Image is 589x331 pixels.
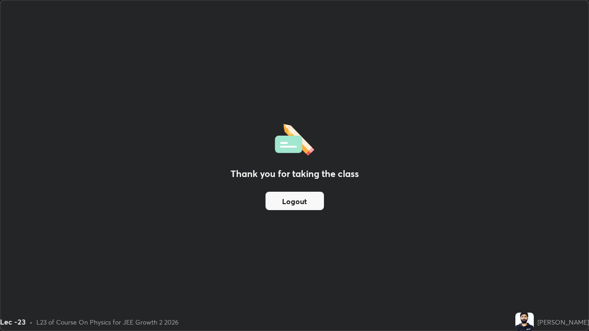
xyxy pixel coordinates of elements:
div: [PERSON_NAME] [537,317,589,327]
img: offlineFeedback.1438e8b3.svg [275,121,314,156]
h2: Thank you for taking the class [231,167,359,181]
div: L23 of Course On Physics for JEE Growth 2 2026 [36,317,179,327]
button: Logout [266,192,324,210]
img: 2349b454c6bd44f8ab76db58f7b727f7.jpg [515,313,534,331]
div: • [29,317,33,327]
